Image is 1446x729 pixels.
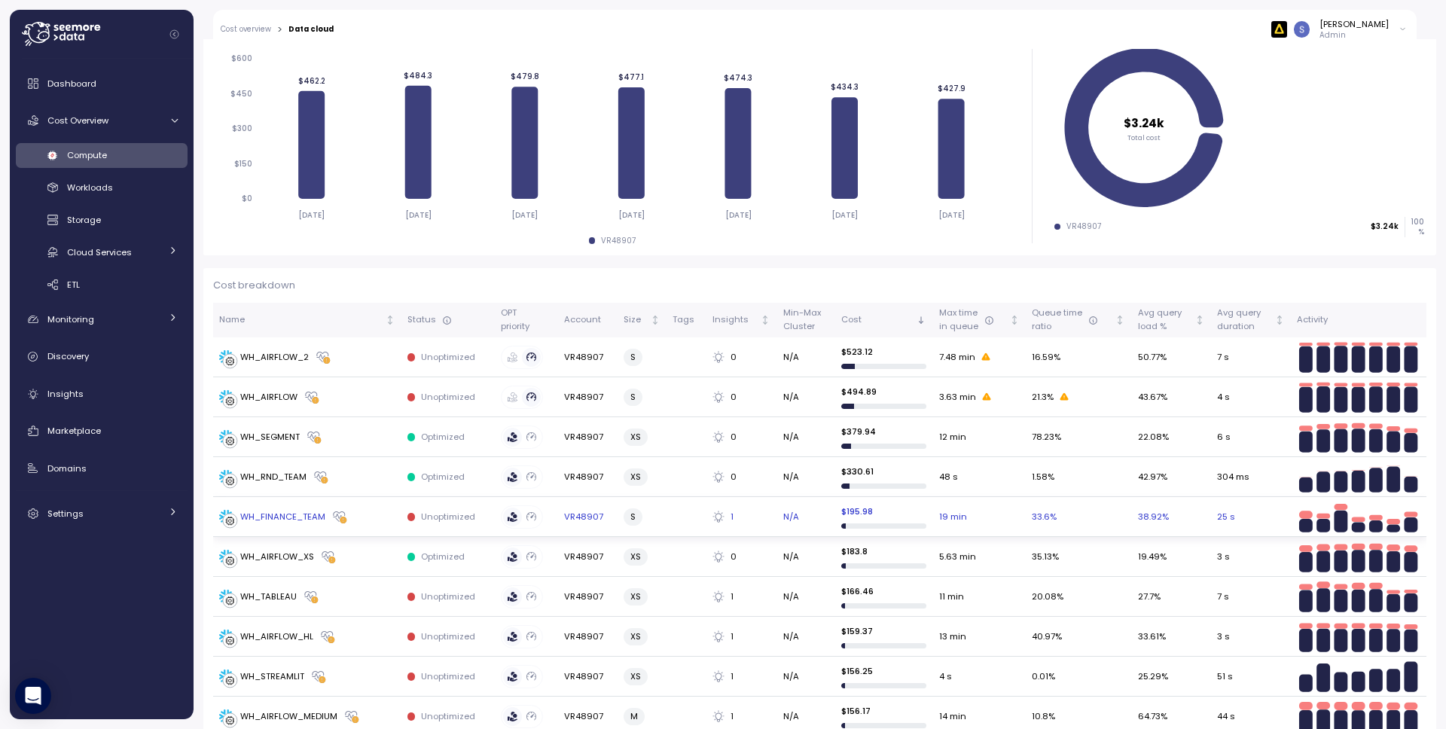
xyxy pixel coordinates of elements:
tspan: $462.2 [297,76,325,86]
div: Max time in queue [939,307,1007,333]
td: 6 s [1211,417,1291,457]
div: 0 [712,471,771,484]
span: XS [630,469,641,485]
div: Size [624,313,648,327]
span: S [630,389,636,405]
p: $ 379.94 [841,426,927,438]
div: 1 [712,511,771,524]
div: WH_AIRFLOW [240,391,297,404]
th: Max timein queueNot sorted [932,303,1025,338]
p: $ 494.89 [841,386,927,398]
div: WH_STREAMLIT [240,670,304,684]
td: 3 s [1211,617,1291,657]
a: Cost Overview [16,105,188,136]
tspan: $474.3 [724,73,752,83]
p: Unoptimized [421,630,475,642]
th: SizeNot sorted [618,303,667,338]
div: 0 [712,351,771,364]
span: 11 min [939,590,964,604]
span: XS [630,629,641,645]
span: 22.08 % [1138,431,1169,444]
p: Optimized [421,431,465,443]
div: Not sorted [1194,315,1205,325]
div: WH_AIRFLOW_MEDIUM [240,710,337,724]
span: Cost Overview [47,114,108,127]
span: 7.48 min [939,351,975,364]
td: N/A [777,457,835,497]
tspan: [DATE] [298,210,325,220]
td: VR48907 [558,457,618,497]
a: Workloads [16,175,188,200]
span: 13 min [939,630,966,644]
tspan: [DATE] [725,210,751,220]
span: 33.61 % [1138,630,1166,644]
span: Cloud Services [67,246,132,258]
div: WH_AIRFLOW_HL [240,630,313,644]
p: Cost breakdown [213,278,1426,293]
div: WH_AIRFLOW_2 [240,351,309,364]
div: Avg query load % [1138,307,1193,333]
a: Settings [16,499,188,529]
span: Compute [67,149,107,161]
tspan: [DATE] [938,210,964,220]
td: N/A [777,377,835,417]
span: 14 min [939,710,966,724]
div: Not sorted [760,315,770,325]
span: S [630,509,636,525]
th: CostSorted descending [834,303,932,338]
p: $ 156.17 [841,705,927,717]
span: Discovery [47,350,89,362]
span: 50.77 % [1138,351,1167,364]
span: 38.92 % [1138,511,1169,524]
span: 1.58 % [1032,471,1054,484]
span: XS [630,589,641,605]
th: NameNot sorted [213,303,401,338]
span: 19 min [939,511,967,524]
div: OPT priority [501,307,552,333]
span: XS [630,669,641,685]
span: Storage [67,214,101,226]
td: VR48907 [558,377,618,417]
tspan: $479.8 [511,72,539,81]
a: Compute [16,143,188,168]
tspan: $300 [232,124,252,134]
span: ETL [67,279,80,291]
tspan: Total cost [1127,133,1161,142]
span: S [630,349,636,365]
span: 25.29 % [1138,670,1168,684]
p: $ 183.8 [841,545,927,557]
tspan: [DATE] [618,210,645,220]
div: Not sorted [650,315,660,325]
p: $ 156.25 [841,665,927,677]
a: Monitoring [16,304,188,334]
div: Tags [673,313,700,327]
td: VR48907 [558,577,618,617]
img: ACg8ocLCy7HMj59gwelRyEldAl2GQfy23E10ipDNf0SDYCnD3y85RA=s96-c [1294,21,1310,37]
button: Collapse navigation [165,29,184,40]
div: Status [407,313,489,327]
a: Marketplace [16,416,188,446]
a: ETL [16,272,188,297]
p: Admin [1319,30,1389,41]
p: Unoptimized [421,710,475,722]
img: 6628aa71fabf670d87b811be.PNG [1271,21,1287,37]
span: 48 s [939,471,958,484]
td: VR48907 [558,657,618,697]
div: Sorted descending [916,315,926,325]
th: Avg querydurationNot sorted [1211,303,1291,338]
span: 27.7 % [1138,590,1161,604]
div: 1 [712,590,771,604]
div: Not sorted [1274,315,1285,325]
span: Marketplace [47,425,101,437]
div: VR48907 [1066,221,1101,232]
div: Not sorted [385,315,395,325]
span: Settings [47,508,84,520]
span: 5.63 min [939,551,976,564]
tspan: $450 [230,89,252,99]
span: M [630,709,638,724]
tspan: $3.24k [1124,115,1164,131]
td: N/A [777,617,835,657]
span: 10.8 % [1032,710,1055,724]
a: Cloud Services [16,239,188,264]
span: Dashboard [47,78,96,90]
